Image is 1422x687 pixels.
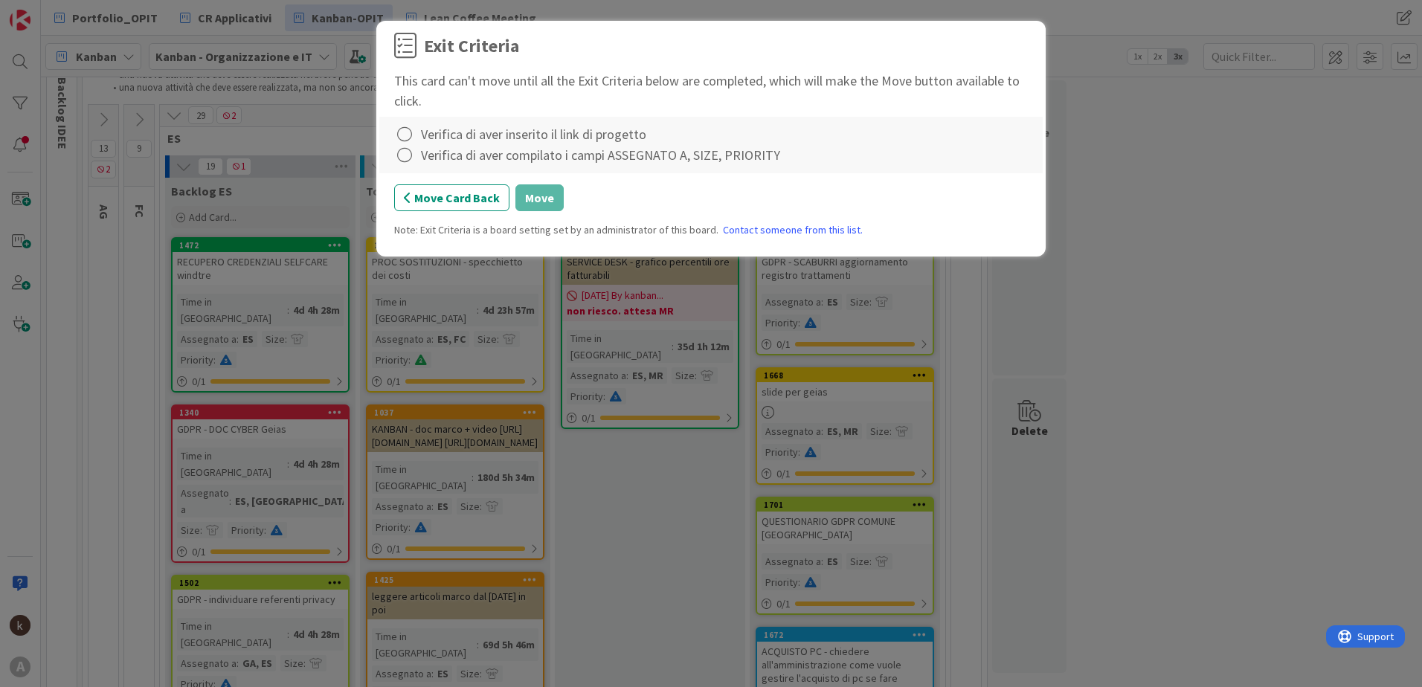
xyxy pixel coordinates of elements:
[394,71,1028,111] div: This card can't move until all the Exit Criteria below are completed, which will make the Move bu...
[394,222,1028,238] div: Note: Exit Criteria is a board setting set by an administrator of this board.
[31,2,68,20] span: Support
[515,184,564,211] button: Move
[424,33,519,59] div: Exit Criteria
[394,184,509,211] button: Move Card Back
[421,124,646,144] div: Verifica di aver inserito il link di progetto
[723,222,863,238] a: Contact someone from this list.
[421,145,780,165] div: Verifica di aver compilato i campi ASSEGNATO A, SIZE, PRIORITY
